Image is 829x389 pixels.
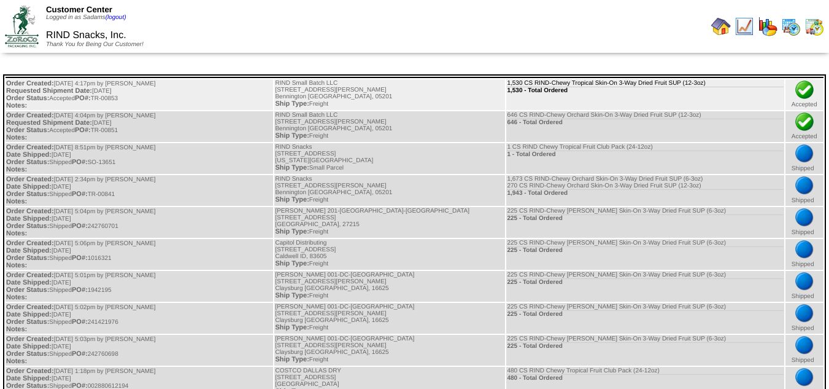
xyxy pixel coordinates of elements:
[274,79,505,110] td: RIND Small Batch LLC [STREET_ADDRESS][PERSON_NAME] Bennington [GEOGRAPHIC_DATA], 05201 Freight
[275,356,309,363] span: Ship Type:
[275,132,309,139] span: Ship Type:
[795,367,814,387] img: bluedot.png
[785,271,823,302] td: Shipped
[6,279,52,286] span: Date Shipped:
[46,5,112,14] span: Customer Center
[6,271,273,302] td: [DATE] 5:01pm by [PERSON_NAME] [DATE] Shipped 1942195
[6,358,27,365] span: Notes:
[274,175,505,206] td: RIND Snacks [STREET_ADDRESS][PERSON_NAME] Bennington [GEOGRAPHIC_DATA], 05201 Freight
[795,336,814,355] img: bluedot.png
[6,175,273,206] td: [DATE] 2:34pm by [PERSON_NAME] [DATE] Shipped TR-00841
[6,159,49,166] span: Order Status:
[6,208,54,215] span: Order Created:
[507,246,783,254] div: 225 - Total Ordered
[6,198,27,205] span: Notes:
[785,111,823,142] td: Accepted
[275,164,309,171] span: Ship Type:
[72,318,88,326] span: PO#:
[6,254,49,262] span: Order Status:
[506,207,784,238] td: 225 CS RIND-Chewy [PERSON_NAME] Skin-On 3-Way Dried Fruit SUP (6-3oz)
[275,196,309,203] span: Ship Type:
[72,159,88,166] span: PO#:
[106,14,126,21] a: (logout)
[6,350,49,358] span: Order Status:
[507,278,783,286] div: 225 - Total Ordered
[507,151,783,158] div: 1 - Total Ordered
[275,260,309,267] span: Ship Type:
[785,175,823,206] td: Shipped
[6,119,92,127] span: Requested Shipment Date:
[6,240,54,247] span: Order Created:
[6,272,54,279] span: Order Created:
[506,335,784,366] td: 225 CS RIND-Chewy [PERSON_NAME] Skin-On 3-Way Dried Fruit SUP (6-3oz)
[6,367,54,375] span: Order Created:
[6,166,27,173] span: Notes:
[785,335,823,366] td: Shipped
[785,207,823,238] td: Shipped
[506,239,784,270] td: 225 CS RIND-Chewy [PERSON_NAME] Skin-On 3-Way Dried Fruit SUP (6-3oz)
[6,303,273,334] td: [DATE] 5:02pm by [PERSON_NAME] [DATE] Shipped 241421976
[6,191,49,198] span: Order Status:
[6,311,52,318] span: Date Shipped:
[6,262,27,269] span: Notes:
[6,95,49,102] span: Order Status:
[6,247,52,254] span: Date Shipped:
[72,350,88,358] span: PO#:
[72,191,88,198] span: PO#:
[507,342,783,350] div: 225 - Total Ordered
[6,151,52,159] span: Date Shipped:
[506,143,784,174] td: 1 CS RIND Chewy Tropical Fruit Club Pack (24-12oz)
[274,143,505,174] td: RIND Snacks [STREET_ADDRESS] [US_STATE][GEOGRAPHIC_DATA] Small Parcel
[6,294,27,301] span: Notes:
[506,79,784,110] td: 1,530 CS RIND-Chewy Tropical Skin-On 3-Way Dried Fruit SUP (12-3oz)
[6,183,52,191] span: Date Shipped:
[6,144,54,151] span: Order Created:
[506,303,784,334] td: 225 CS RIND-Chewy [PERSON_NAME] Skin-On 3-Way Dried Fruit SUP (6-3oz)
[6,304,54,311] span: Order Created:
[274,271,505,302] td: [PERSON_NAME] 001-DC-[GEOGRAPHIC_DATA] [STREET_ADDRESS][PERSON_NAME] Claysburg [GEOGRAPHIC_DATA],...
[6,102,27,109] span: Notes:
[735,17,754,36] img: line_graph.gif
[6,207,273,238] td: [DATE] 5:04pm by [PERSON_NAME] [DATE] Shipped 242760701
[72,254,88,262] span: PO#:
[507,87,783,94] div: 1,530 - Total Ordered
[785,239,823,270] td: Shipped
[6,127,49,134] span: Order Status:
[6,375,52,382] span: Date Shipped:
[781,17,801,36] img: calendarprod.gif
[275,100,309,108] span: Ship Type:
[795,304,814,323] img: bluedot.png
[72,286,88,294] span: PO#:
[75,95,91,102] span: PO#:
[507,189,783,197] div: 1,943 - Total Ordered
[72,222,88,230] span: PO#:
[795,80,814,100] img: check.png
[6,112,54,119] span: Order Created:
[507,374,783,382] div: 480 - Total Ordered
[6,230,27,237] span: Notes:
[795,240,814,259] img: bluedot.png
[6,143,273,174] td: [DATE] 8:51pm by [PERSON_NAME] [DATE] Shipped SO-13651
[6,318,49,326] span: Order Status:
[274,303,505,334] td: [PERSON_NAME] 001-DC-[GEOGRAPHIC_DATA] [STREET_ADDRESS][PERSON_NAME] Claysburg [GEOGRAPHIC_DATA],...
[274,111,505,142] td: RIND Small Batch LLC [STREET_ADDRESS][PERSON_NAME] Bennington [GEOGRAPHIC_DATA], 05201 Freight
[795,176,814,195] img: bluedot.png
[758,17,777,36] img: graph.gif
[75,127,91,134] span: PO#:
[507,119,783,126] div: 646 - Total Ordered
[711,17,731,36] img: home.gif
[6,176,54,183] span: Order Created:
[795,272,814,291] img: bluedot.png
[507,214,783,222] div: 225 - Total Ordered
[275,324,309,331] span: Ship Type:
[275,292,309,299] span: Ship Type:
[6,326,27,333] span: Notes:
[46,30,126,41] span: RIND Snacks, Inc.
[6,215,52,222] span: Date Shipped:
[6,111,273,142] td: [DATE] 4:04pm by [PERSON_NAME] [DATE] Accepted TR-00851
[506,111,784,142] td: 646 CS RIND-Chewy Orchard Skin-On 3-Way Dried Fruit SUP (12-3oz)
[46,41,144,48] span: Thank You for Being Our Customer!
[6,286,49,294] span: Order Status:
[785,143,823,174] td: Shipped
[274,335,505,366] td: [PERSON_NAME] 001-DC-[GEOGRAPHIC_DATA] [STREET_ADDRESS][PERSON_NAME] Claysburg [GEOGRAPHIC_DATA],...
